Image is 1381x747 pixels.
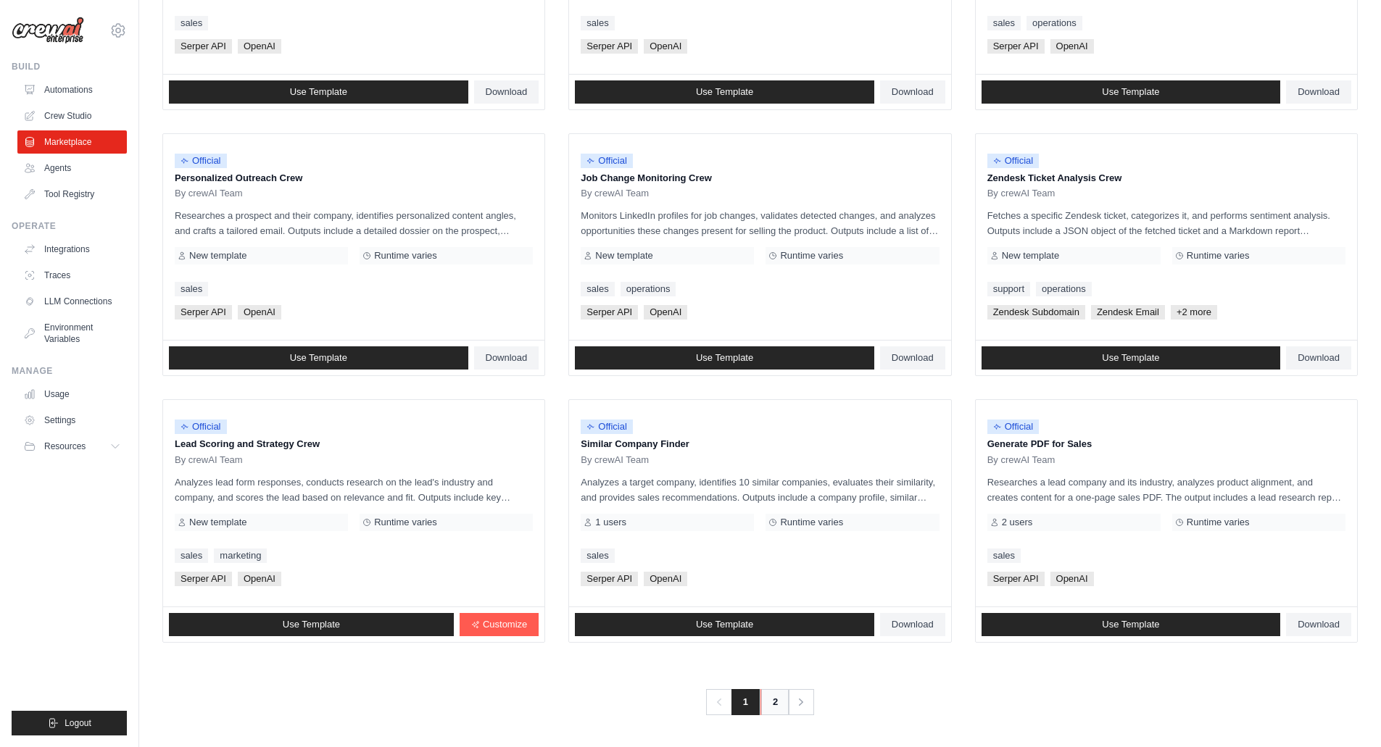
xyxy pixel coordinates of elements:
span: Zendesk Subdomain [987,305,1085,320]
a: sales [175,282,208,296]
div: Manage [12,365,127,377]
span: New template [189,250,246,262]
span: OpenAI [644,305,687,320]
span: Official [175,154,227,168]
div: Build [12,61,127,72]
a: Environment Variables [17,316,127,351]
a: Download [474,80,539,104]
span: Download [1298,352,1340,364]
a: LLM Connections [17,290,127,313]
span: Download [892,86,934,98]
a: Use Template [982,613,1281,636]
span: +2 more [1171,305,1217,320]
p: Personalized Outreach Crew [175,171,533,185]
span: Runtime varies [1187,517,1250,528]
span: Download [1298,619,1340,630]
span: Runtime varies [780,517,843,528]
span: Download [486,352,528,364]
span: Runtime varies [780,250,843,262]
span: Use Template [1102,619,1159,630]
div: Operate [12,220,127,232]
span: New template [189,517,246,528]
span: Runtime varies [374,250,437,262]
p: Fetches a specific Zendesk ticket, categorizes it, and performs sentiment analysis. Outputs inclu... [987,208,1345,238]
span: Official [987,154,1040,168]
p: Analyzes a target company, identifies 10 similar companies, evaluates their similarity, and provi... [581,475,939,505]
span: Official [581,420,633,434]
a: Download [880,613,945,636]
p: Monitors LinkedIn profiles for job changes, validates detected changes, and analyzes opportunitie... [581,208,939,238]
span: By crewAI Team [175,454,243,466]
p: Job Change Monitoring Crew [581,171,939,185]
span: OpenAI [238,39,281,54]
span: Official [987,420,1040,434]
span: By crewAI Team [987,188,1056,199]
span: Download [486,86,528,98]
a: Download [880,346,945,370]
span: Logout [65,717,91,729]
span: By crewAI Team [987,454,1056,466]
span: New template [1002,250,1059,262]
span: By crewAI Team [175,188,243,199]
a: Crew Studio [17,104,127,128]
span: Official [581,154,633,168]
span: OpenAI [1050,572,1094,586]
a: Download [1286,613,1351,636]
a: Agents [17,157,127,180]
span: Use Template [290,352,347,364]
a: Use Template [575,613,874,636]
a: Download [474,346,539,370]
a: Marketplace [17,130,127,154]
button: Resources [17,435,127,458]
a: sales [175,16,208,30]
span: Runtime varies [374,517,437,528]
p: Similar Company Finder [581,437,939,451]
span: Use Template [696,352,753,364]
span: Download [892,619,934,630]
a: Traces [17,264,127,287]
a: operations [621,282,676,296]
a: sales [581,16,614,30]
span: Serper API [175,572,232,586]
a: Automations [17,78,127,101]
a: Download [880,80,945,104]
a: Use Template [982,346,1281,370]
nav: Pagination [706,689,814,715]
iframe: Chat Widget [1309,677,1381,747]
span: Serper API [581,39,638,54]
a: sales [581,282,614,296]
a: Use Template [169,80,468,104]
a: Download [1286,346,1351,370]
span: New template [595,250,652,262]
span: Runtime varies [1187,250,1250,262]
a: Use Template [982,80,1281,104]
span: OpenAI [238,305,281,320]
span: Use Template [1102,86,1159,98]
a: Tool Registry [17,183,127,206]
p: Zendesk Ticket Analysis Crew [987,171,1345,185]
a: support [987,282,1030,296]
img: Logo [12,17,84,44]
span: Serper API [987,572,1045,586]
a: Use Template [575,346,874,370]
span: Download [892,352,934,364]
a: sales [581,548,614,563]
p: Lead Scoring and Strategy Crew [175,437,533,451]
a: Use Template [575,80,874,104]
a: operations [1036,282,1092,296]
span: Use Template [696,619,753,630]
span: Serper API [175,305,232,320]
span: OpenAI [1050,39,1094,54]
a: sales [987,16,1021,30]
a: sales [175,548,208,563]
span: Serper API [175,39,232,54]
span: Use Template [283,619,340,630]
span: Official [175,420,227,434]
p: Researches a prospect and their company, identifies personalized content angles, and crafts a tai... [175,208,533,238]
p: Generate PDF for Sales [987,437,1345,451]
span: Customize [483,619,527,630]
span: OpenAI [644,39,687,54]
a: sales [987,548,1021,563]
a: Integrations [17,238,127,261]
